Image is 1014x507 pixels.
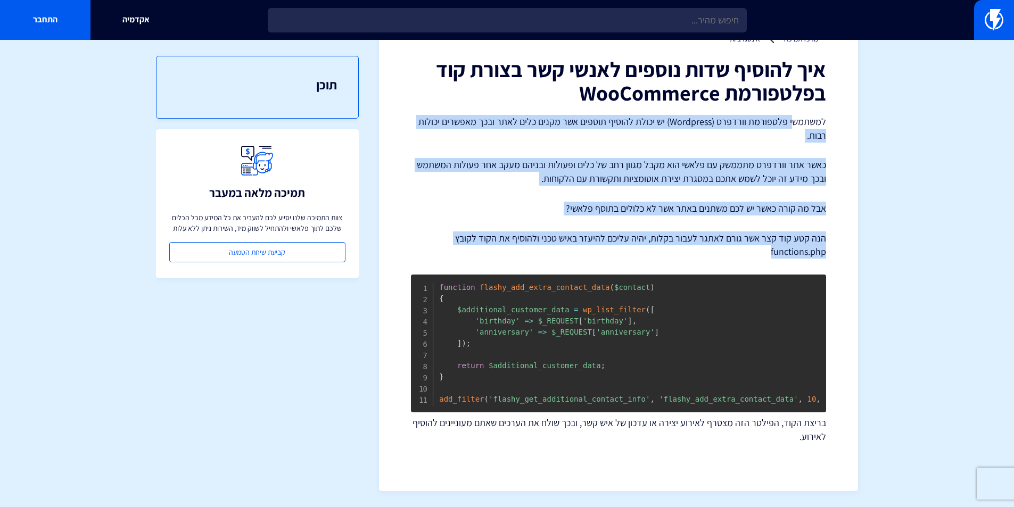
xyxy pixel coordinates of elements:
[411,231,826,259] p: הנה קטע קוד קצר אשר גורם לאתגר לעבור בקלות, יהיה עליכם להיעזר באיש טכני ולהוסיף את הקוד לקובץ fun...
[659,395,798,403] span: 'flashy_add_extra_contact_data'
[583,317,628,325] span: 'birthday'
[475,328,534,336] span: 'anniversary'
[628,317,632,325] span: ]
[583,305,646,314] span: wp_list_filter
[169,212,345,234] p: צוות התמיכה שלנו יסייע לכם להעביר את כל המידע מכל הכלים שלכם לתוך פלאשי ולהתחיל לשווק מיד, השירות...
[466,339,471,347] span: ;
[574,305,578,314] span: =
[457,339,461,347] span: ]
[655,328,659,336] span: ]
[579,317,583,325] span: [
[632,317,637,325] span: ,
[484,395,489,403] span: (
[457,305,570,314] span: $additional_customer_data
[596,328,655,336] span: 'anniversary'
[489,395,650,403] span: 'flashy_get_additional_contact_info'
[489,361,601,370] span: $additional_customer_data
[178,78,337,92] h3: תוכן
[411,416,826,443] p: בריצת הקוד, הפילטר הזה מצטרף לאירוע יצירה או עדכון של איש קשר, ובכך שולח את הערכים שאתם מעוניינים...
[592,328,596,336] span: [
[461,339,466,347] span: )
[825,395,829,403] span: 1
[538,328,547,336] span: =>
[650,305,654,314] span: [
[457,361,484,370] span: return
[439,283,475,292] span: function
[610,283,614,292] span: (
[439,294,443,303] span: {
[209,186,305,199] h3: תמיכה מלאה במעבר
[614,283,650,292] span: $contact
[411,158,826,185] p: כאשר אתר וורדפרס מתממשק עם פלאשי הוא מקבל מגוון רחב של כלים ופעולות ובניהם מעקב אחר פעולות המשתמש...
[439,372,443,381] span: }
[411,57,826,104] h1: איך להוסיף שדות נוספים לאנשי קשר בצורת קוד בפלטפורמת WooCommerce
[538,317,579,325] span: $_REQUEST
[475,317,520,325] span: 'birthday'
[650,283,654,292] span: )
[601,361,605,370] span: ;
[650,395,654,403] span: ,
[807,395,816,403] span: 10
[480,283,609,292] span: flashy_add_extra_contact_data
[646,305,650,314] span: (
[524,317,533,325] span: =>
[439,395,484,403] span: add_filter
[411,202,826,215] p: אבל מה קורה כאשר יש לכם משתנים באתר אשר לא כלולים בתוסף פלאשי?
[411,115,826,142] p: למשתמשי פלטפורמת וורדפרס (Wordpress) יש יכולת להוסיף תוספים אשר מקנים כלים לאתר ובכך מאפשרים יכול...
[816,395,820,403] span: ,
[268,8,747,32] input: חיפוש מהיר...
[551,328,592,336] span: $_REQUEST
[798,395,803,403] span: ,
[169,242,345,262] a: קביעת שיחת הטמעה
